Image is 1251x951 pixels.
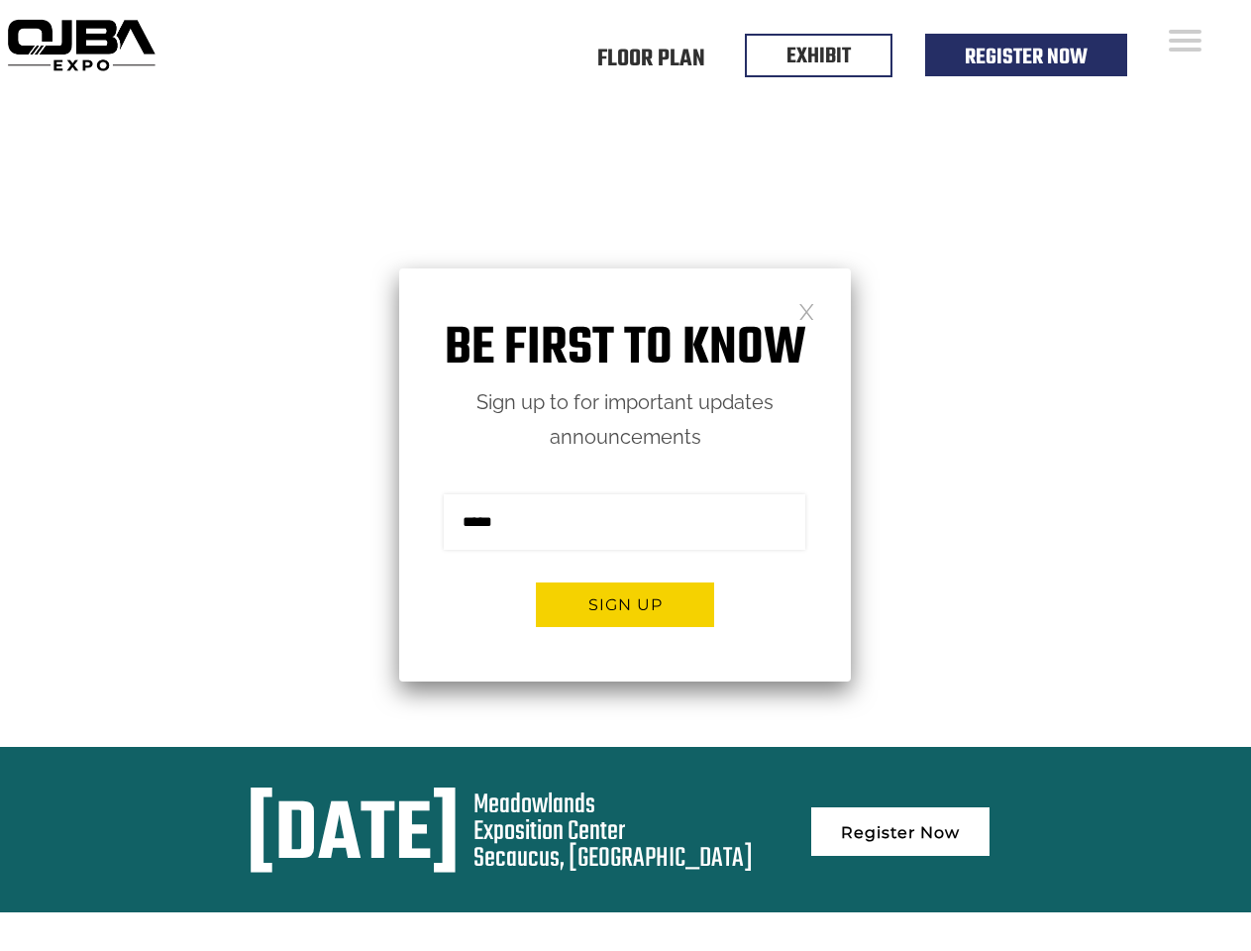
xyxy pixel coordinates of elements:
[399,318,851,380] h1: Be first to know
[536,582,714,627] button: Sign up
[473,792,753,872] div: Meadowlands Exposition Center Secaucus, [GEOGRAPHIC_DATA]
[965,41,1088,74] a: Register Now
[247,792,460,883] div: [DATE]
[399,385,851,455] p: Sign up to for important updates announcements
[786,40,851,73] a: EXHIBIT
[811,807,990,856] a: Register Now
[798,302,815,319] a: Close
